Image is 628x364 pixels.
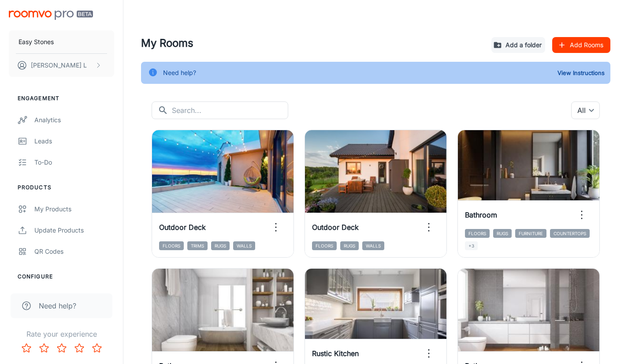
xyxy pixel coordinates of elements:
p: Rate your experience [7,329,116,339]
img: Roomvo PRO Beta [9,11,93,20]
button: Add Rooms [552,37,610,53]
span: Trims [187,241,208,250]
span: Rugs [211,241,230,250]
button: Easy Stones [9,30,114,53]
div: Need help? [163,64,196,81]
div: All [571,101,600,119]
span: Countertops [550,229,590,238]
span: Floors [312,241,337,250]
div: Leads [34,136,114,146]
span: Floors [159,241,184,250]
span: Rugs [493,229,512,238]
button: Rate 4 star [71,339,88,357]
h4: My Rooms [141,35,484,51]
span: Furniture [515,229,546,238]
h6: Outdoor Deck [312,222,359,233]
div: QR Codes [34,247,114,256]
div: Analytics [34,115,114,125]
div: Update Products [34,225,114,235]
h6: Rustic Kitchen [312,348,359,359]
button: Rate 1 star [18,339,35,357]
span: Walls [362,241,384,250]
input: Search... [172,101,288,119]
span: Rugs [340,241,359,250]
p: Easy Stones [19,37,54,47]
span: Need help? [39,300,76,311]
p: [PERSON_NAME] L [31,60,87,70]
div: My Products [34,204,114,214]
div: To-do [34,158,114,167]
button: View Instructions [555,66,607,79]
h6: Outdoor Deck [159,222,206,233]
button: Rate 2 star [35,339,53,357]
span: Walls [233,241,255,250]
span: Floors [465,229,490,238]
span: +3 [465,241,478,250]
button: Rate 3 star [53,339,71,357]
button: Rate 5 star [88,339,106,357]
h6: Bathroom [465,210,497,220]
button: Add a folder [491,37,545,53]
button: [PERSON_NAME] L [9,54,114,77]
